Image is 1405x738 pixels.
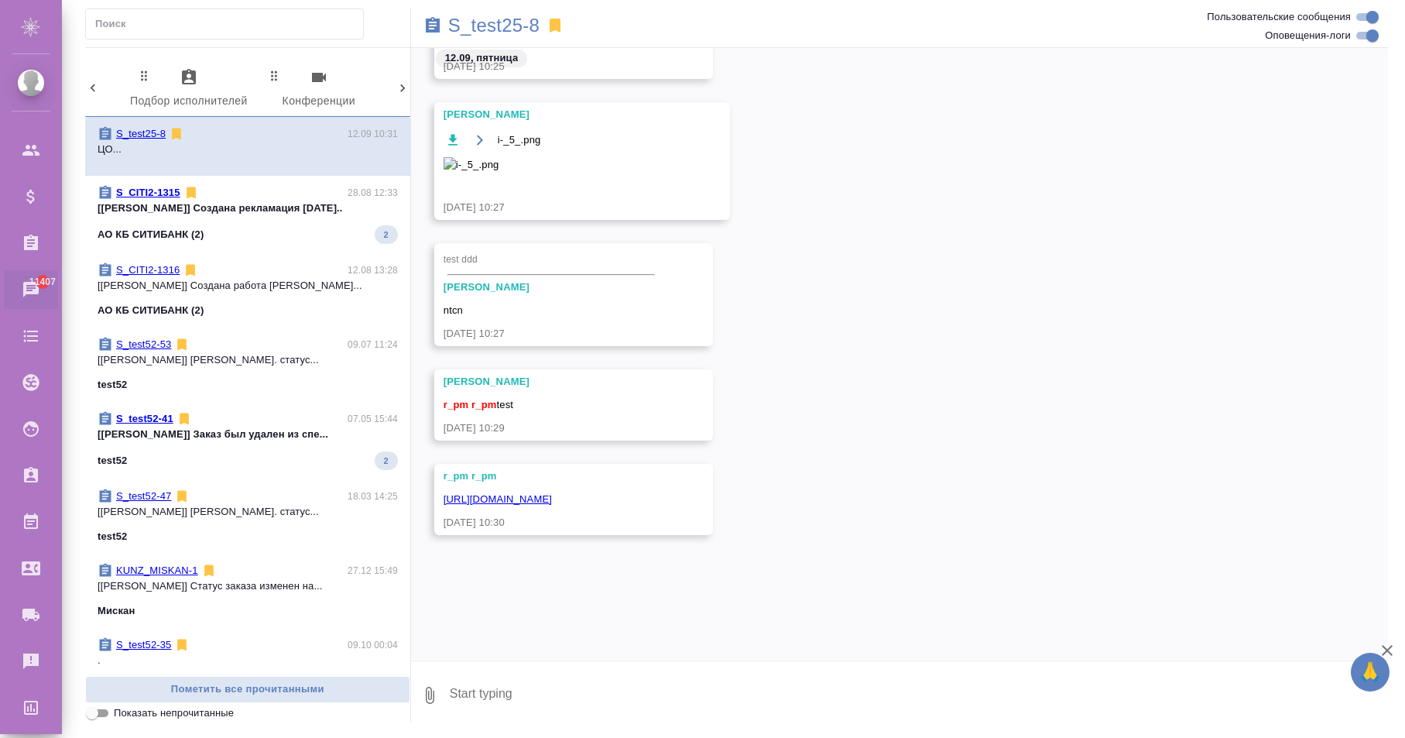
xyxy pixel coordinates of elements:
p: [[PERSON_NAME]] Создана работа [PERSON_NAME]... [98,278,398,293]
svg: Отписаться [174,337,190,352]
div: S_test52-4107.05 15:44[[PERSON_NAME]] Заказ был удален из спе...test522 [85,402,410,479]
p: 12.09 10:31 [348,126,398,142]
a: S_test25-8 [448,18,540,33]
p: test52 [98,377,127,393]
a: [URL][DOMAIN_NAME] [444,493,552,505]
p: test52 [98,529,127,544]
p: [[PERSON_NAME]] Создана рекламация [DATE].. [98,201,398,216]
div: S_test52-3509.10 00:04.test52 [85,628,410,702]
span: Оповещения-логи [1265,28,1351,43]
a: S_CITI2-1316 [116,264,180,276]
p: 09.07 11:24 [348,337,398,352]
button: 🙏 [1351,653,1390,692]
p: 28.08 12:33 [348,185,398,201]
span: 2 [375,453,398,469]
svg: Отписаться [169,126,184,142]
span: 11407 [20,274,65,290]
span: Показать непрочитанные [114,705,234,721]
p: test52 [98,453,127,469]
svg: Отписаться [183,263,198,278]
p: [[PERSON_NAME]] Заказ был удален из спе... [98,427,398,442]
a: S_test52-35 [116,639,171,650]
p: Мискан [98,603,135,619]
a: S_test52-53 [116,338,171,350]
div: [DATE] 10:29 [444,420,660,436]
svg: Отписаться [176,411,192,427]
svg: Зажми и перетащи, чтобы поменять порядок вкладок [137,68,152,83]
div: [DATE] 10:30 [444,515,660,530]
span: Конференции [266,68,372,111]
div: S_CITI2-131528.08 12:33[[PERSON_NAME]] Создана рекламация [DATE]..АО КБ СИТИБАНК (2)2 [85,176,410,253]
p: [[PERSON_NAME]] [PERSON_NAME]. статус... [98,504,398,520]
p: [[PERSON_NAME]] [PERSON_NAME]. статус... [98,352,398,368]
p: АО КБ СИТИБАНК (2) [98,227,204,242]
a: 11407 [4,270,58,309]
svg: Зажми и перетащи, чтобы поменять порядок вкладок [391,68,406,83]
a: S_test52-41 [116,413,173,424]
p: 09.10 00:04 [348,637,398,653]
span: test [444,399,513,410]
div: [PERSON_NAME] [444,107,676,122]
div: r_pm r_pm [444,469,660,484]
div: S_test25-812.09 10:31ЦО... [85,117,410,176]
div: S_CITI2-131612.08 13:28[[PERSON_NAME]] Создана работа [PERSON_NAME]...АО КБ СИТИБАНК (2) [85,253,410,328]
p: 27.12 15:49 [348,563,398,578]
div: KUNZ_MISKAN-127.12 15:49[[PERSON_NAME]] Статус заказа изменен на...Мискан [85,554,410,628]
button: Пометить все прочитанными [85,676,410,703]
a: KUNZ_MISKAN-1 [116,565,198,576]
a: S_test25-8 [116,128,166,139]
div: [PERSON_NAME] [444,280,660,295]
button: Download [444,130,463,149]
p: 12.08 13:28 [348,263,398,278]
p: 12.09, пятница [445,50,519,66]
svg: Отписаться [174,637,190,653]
div: [DATE] 10:27 [444,326,660,342]
span: 2 [375,227,398,242]
p: 07.05 15:44 [348,411,398,427]
span: test ddd [444,254,478,265]
button: Open [471,130,490,149]
p: [[PERSON_NAME]] Статус заказа изменен на... [98,578,398,594]
svg: Отписаться [174,489,190,504]
div: [DATE] 10:27 [444,200,676,215]
svg: Отписаться [201,563,217,578]
span: ntcn [444,304,463,316]
div: [PERSON_NAME] [444,374,660,390]
div: S_test52-4718.03 14:25[[PERSON_NAME]] [PERSON_NAME]. статус...test52 [85,479,410,554]
p: ЦО... [98,142,398,157]
img: i-_5_.png [444,157,676,173]
span: r_pm r_pm [444,399,497,410]
p: . [98,653,398,668]
a: S_test52-47 [116,490,171,502]
div: S_test52-5309.07 11:24[[PERSON_NAME]] [PERSON_NAME]. статус...test52 [85,328,410,402]
span: Пользовательские сообщения [1207,9,1351,25]
p: 18.03 14:25 [348,489,398,504]
span: 🙏 [1357,656,1383,688]
span: Мессенджеры [390,68,495,111]
input: Поиск [95,13,363,35]
a: S_CITI2-1315 [116,187,180,198]
p: АО КБ СИТИБАНК (2) [98,303,204,318]
span: Подбор исполнителей [130,68,248,111]
span: Пометить все прочитанными [94,681,402,699]
span: i-_5_.png [498,132,541,148]
svg: Зажми и перетащи, чтобы поменять порядок вкладок [267,68,282,83]
svg: Отписаться [183,185,199,201]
